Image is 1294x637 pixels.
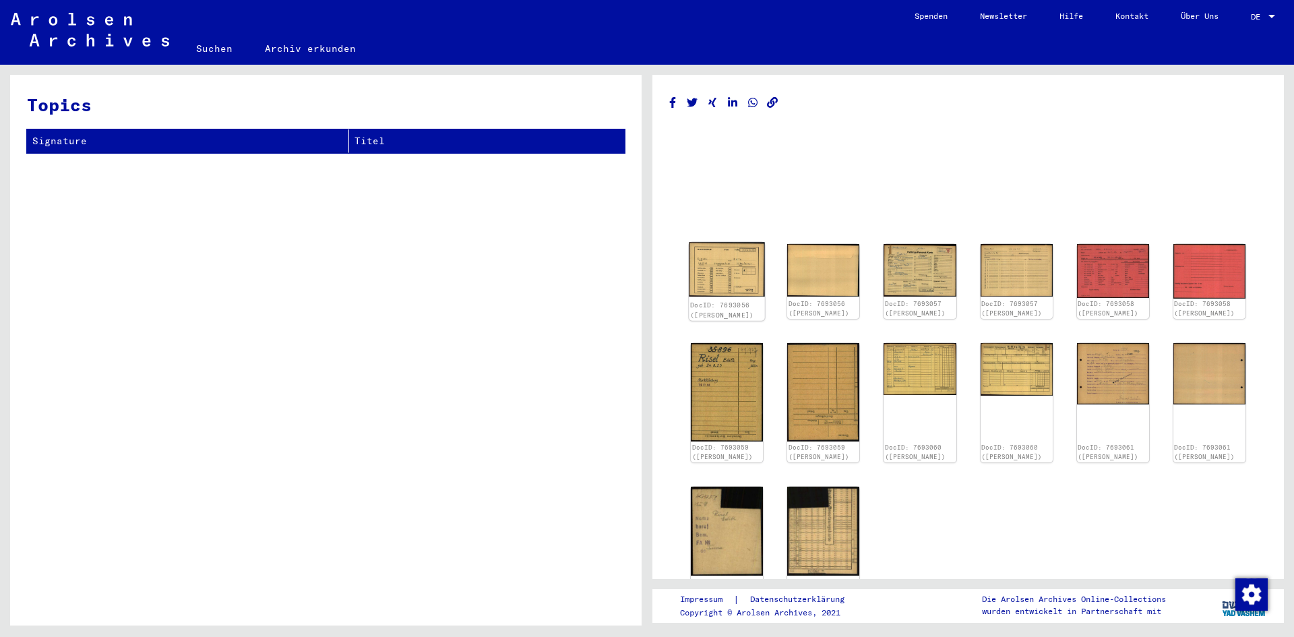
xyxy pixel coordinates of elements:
[349,129,625,153] th: Titel
[706,94,720,111] button: Share on Xing
[789,444,849,460] a: DocID: 7693059 ([PERSON_NAME])
[11,13,169,47] img: Arolsen_neg.svg
[1078,300,1138,317] a: DocID: 7693058 ([PERSON_NAME])
[746,94,760,111] button: Share on WhatsApp
[685,94,700,111] button: Share on Twitter
[689,242,765,297] img: 001.jpg
[691,343,763,442] img: 001.jpg
[981,343,1053,396] img: 002.jpg
[726,94,740,111] button: Share on LinkedIn
[982,605,1166,617] p: wurden entwickelt in Partnerschaft mit
[787,343,859,442] img: 002.jpg
[1174,444,1235,460] a: DocID: 7693061 ([PERSON_NAME])
[1077,343,1149,404] img: 001.jpg
[885,300,946,317] a: DocID: 7693057 ([PERSON_NAME])
[1251,12,1266,22] span: DE
[1235,578,1267,610] div: Zustimmung ändern
[1173,343,1245,404] img: 002.jpg
[766,94,780,111] button: Copy link
[789,578,849,595] a: DocID: 7693062 ([PERSON_NAME])
[692,578,753,595] a: DocID: 7693062 ([PERSON_NAME])
[981,244,1053,297] img: 002.jpg
[27,92,624,118] h3: Topics
[680,593,861,607] div: |
[680,593,733,607] a: Impressum
[1173,244,1245,299] img: 002.jpg
[692,444,753,460] a: DocID: 7693059 ([PERSON_NAME])
[1219,588,1270,622] img: yv_logo.png
[1235,578,1268,611] img: Zustimmung ändern
[884,244,956,297] img: 001.jpg
[680,607,861,619] p: Copyright © Arolsen Archives, 2021
[180,32,249,65] a: Suchen
[690,301,754,319] a: DocID: 7693056 ([PERSON_NAME])
[885,444,946,460] a: DocID: 7693060 ([PERSON_NAME])
[27,129,349,153] th: Signature
[982,593,1166,605] p: Die Arolsen Archives Online-Collections
[1174,300,1235,317] a: DocID: 7693058 ([PERSON_NAME])
[787,244,859,297] img: 002.jpg
[249,32,372,65] a: Archiv erkunden
[666,94,680,111] button: Share on Facebook
[884,343,956,395] img: 001.jpg
[787,487,859,576] img: 002.jpg
[1077,244,1149,298] img: 001.jpg
[1078,444,1138,460] a: DocID: 7693061 ([PERSON_NAME])
[691,487,763,576] img: 001.jpg
[981,300,1042,317] a: DocID: 7693057 ([PERSON_NAME])
[789,300,849,317] a: DocID: 7693056 ([PERSON_NAME])
[981,444,1042,460] a: DocID: 7693060 ([PERSON_NAME])
[739,593,861,607] a: Datenschutzerklärung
